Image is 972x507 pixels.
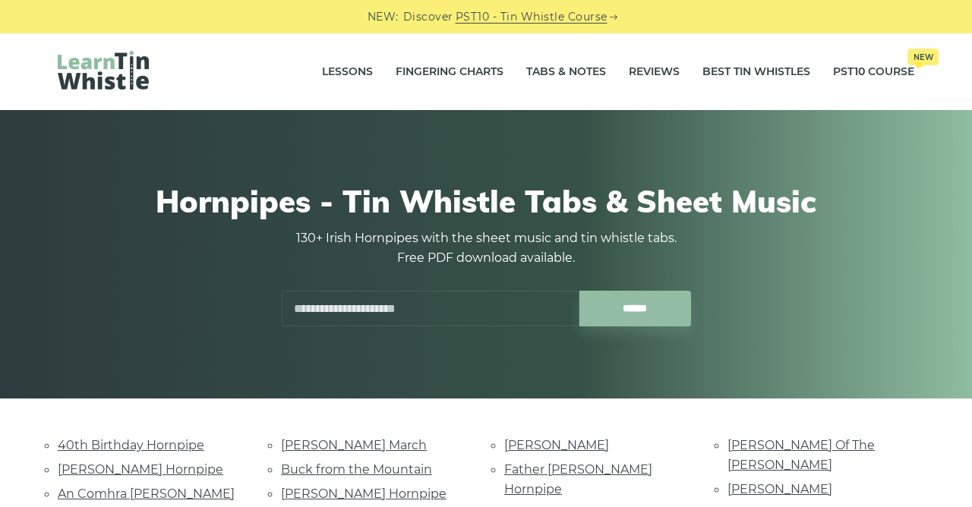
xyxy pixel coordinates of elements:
a: [PERSON_NAME] Hornpipe [281,487,447,501]
a: Tabs & Notes [526,53,606,91]
a: Buck from the Mountain [281,462,432,477]
p: 130+ Irish Hornpipes with the sheet music and tin whistle tabs. Free PDF download available. [281,228,691,268]
h1: Hornpipes - Tin Whistle Tabs & Sheet Music [58,183,914,219]
a: [PERSON_NAME] [504,438,609,452]
a: [PERSON_NAME] [727,482,832,496]
a: Father [PERSON_NAME] Hornpipe [504,462,652,496]
a: 40th Birthday Hornpipe [58,438,204,452]
a: Best Tin Whistles [702,53,810,91]
span: New [907,49,939,65]
a: [PERSON_NAME] Hornpipe [58,462,223,477]
a: PST10 CourseNew [833,53,914,91]
a: Lessons [322,53,373,91]
a: [PERSON_NAME] March [281,438,427,452]
img: LearnTinWhistle.com [58,51,149,90]
a: An Comhra [PERSON_NAME] [58,487,235,501]
a: [PERSON_NAME] Of The [PERSON_NAME] [727,438,875,472]
a: Fingering Charts [396,53,503,91]
a: Reviews [629,53,680,91]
